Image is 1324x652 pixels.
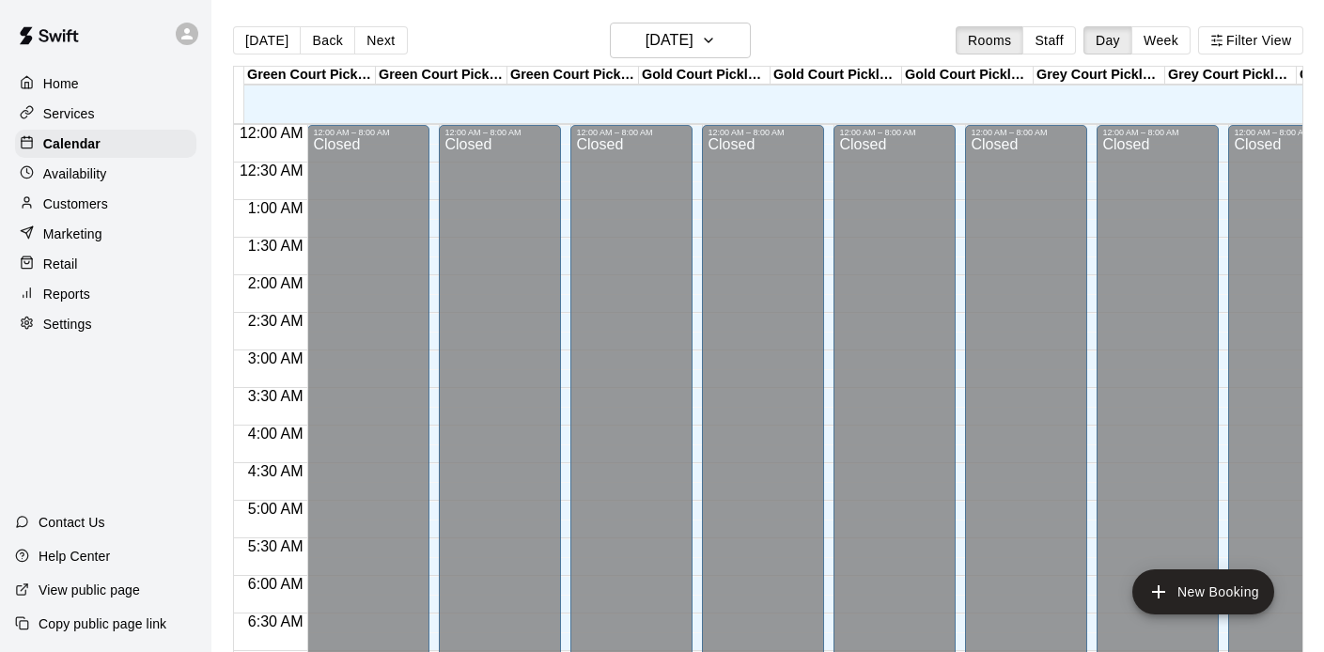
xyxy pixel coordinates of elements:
div: Gold Court Pickleball #2 [771,67,902,85]
button: [DATE] [610,23,751,58]
div: Green Court Pickleball #1 [244,67,376,85]
span: 5:00 AM [243,501,308,517]
div: Gold Court Pickleball #1 [639,67,771,85]
p: Contact Us [39,513,105,532]
button: Rooms [956,26,1023,54]
p: Customers [43,194,108,213]
a: Calendar [15,130,196,158]
p: Copy public page link [39,614,166,633]
span: 12:00 AM [235,125,308,141]
a: Home [15,70,196,98]
div: 12:00 AM – 8:00 AM [839,128,950,137]
a: Settings [15,310,196,338]
button: add [1132,569,1274,614]
button: Filter View [1198,26,1303,54]
a: Customers [15,190,196,218]
span: 5:30 AM [243,538,308,554]
button: Staff [1022,26,1076,54]
span: 4:00 AM [243,426,308,442]
p: Calendar [43,134,101,153]
div: Grey Court Pickleball #2 [1165,67,1297,85]
button: Next [354,26,407,54]
p: Availability [43,164,107,183]
a: Retail [15,250,196,278]
div: 12:00 AM – 8:00 AM [708,128,818,137]
span: 1:00 AM [243,200,308,216]
span: 2:00 AM [243,275,308,291]
div: 12:00 AM – 8:00 AM [444,128,555,137]
p: View public page [39,581,140,599]
h6: [DATE] [646,27,693,54]
div: Gold Court Pickleball #3 [902,67,1034,85]
span: 12:30 AM [235,163,308,179]
p: Services [43,104,95,123]
span: 2:30 AM [243,313,308,329]
span: 1:30 AM [243,238,308,254]
a: Marketing [15,220,196,248]
div: Green Court Pickleball #3 [507,67,639,85]
p: Home [43,74,79,93]
button: Back [300,26,355,54]
p: Retail [43,255,78,273]
a: Reports [15,280,196,308]
div: 12:00 AM – 8:00 AM [1102,128,1213,137]
p: Settings [43,315,92,334]
span: 4:30 AM [243,463,308,479]
span: 3:30 AM [243,388,308,404]
button: Week [1131,26,1191,54]
span: 3:00 AM [243,350,308,366]
p: Reports [43,285,90,303]
div: 12:00 AM – 8:00 AM [313,128,424,137]
p: Help Center [39,547,110,566]
span: 6:30 AM [243,613,308,629]
a: Availability [15,160,196,188]
span: 6:00 AM [243,576,308,592]
p: Marketing [43,225,102,243]
div: 12:00 AM – 8:00 AM [576,128,687,137]
button: Day [1083,26,1132,54]
div: Grey Court Pickleball #1 [1034,67,1165,85]
a: Services [15,100,196,128]
div: Green Court Pickleball #2 [376,67,507,85]
button: [DATE] [233,26,301,54]
div: 12:00 AM – 8:00 AM [971,128,1082,137]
